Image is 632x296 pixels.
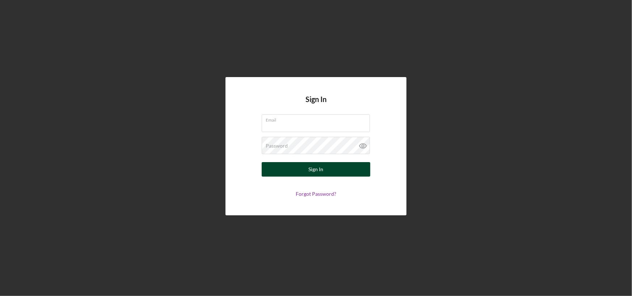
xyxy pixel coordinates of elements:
[306,95,326,114] h4: Sign In
[266,115,370,123] label: Email
[309,162,324,177] div: Sign In
[266,143,288,149] label: Password
[262,162,370,177] button: Sign In
[296,191,336,197] a: Forgot Password?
